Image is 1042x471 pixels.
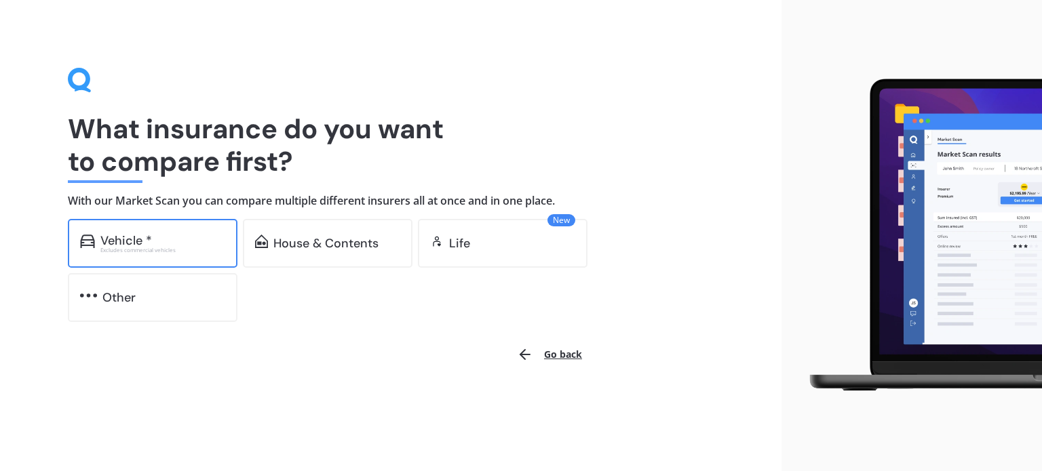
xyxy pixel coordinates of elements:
div: Vehicle * [100,234,152,247]
img: car.f15378c7a67c060ca3f3.svg [80,234,95,248]
h1: What insurance do you want to compare first? [68,112,714,178]
div: Other [102,291,136,304]
img: life.f720d6a2d7cdcd3ad642.svg [430,234,444,248]
img: other.81dba5aafe580aa69f38.svg [80,289,97,302]
div: Life [449,237,470,250]
img: home-and-contents.b802091223b8502ef2dd.svg [255,234,268,248]
div: Excludes commercial vehicles [100,247,225,253]
img: laptop.webp [792,72,1042,399]
button: Go back [509,338,590,371]
span: New [547,214,575,226]
h4: With our Market Scan you can compare multiple different insurers all at once and in one place. [68,194,714,208]
div: House & Contents [273,237,379,250]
